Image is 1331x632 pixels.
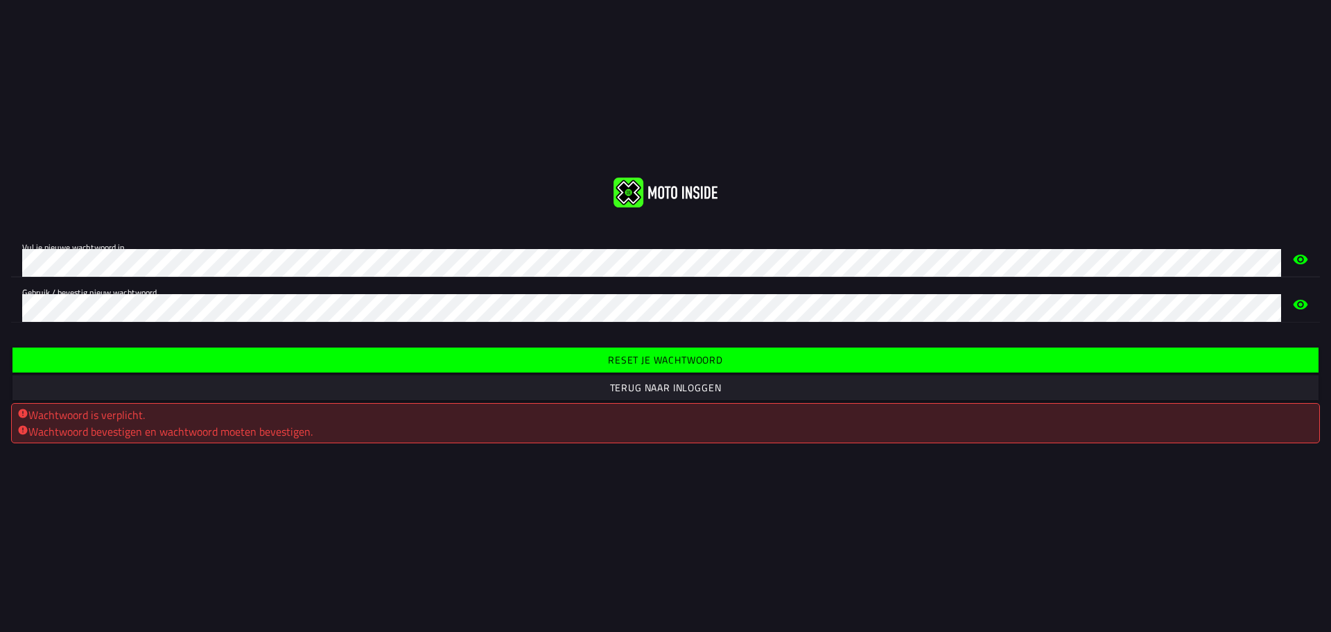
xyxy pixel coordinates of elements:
[28,407,145,423] font: Wachtwoord is verplicht.
[17,408,28,419] ion-icon: alert
[1292,237,1309,282] ion-icon: eye
[610,380,722,395] font: Terug naar inloggen
[28,423,313,440] font: Wachtwoord bevestigen en wachtwoord moeten bevestigen.
[608,352,723,367] font: Reset je wachtwoord
[1292,282,1309,327] ion-icon: oog
[17,425,28,436] ion-icon: alert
